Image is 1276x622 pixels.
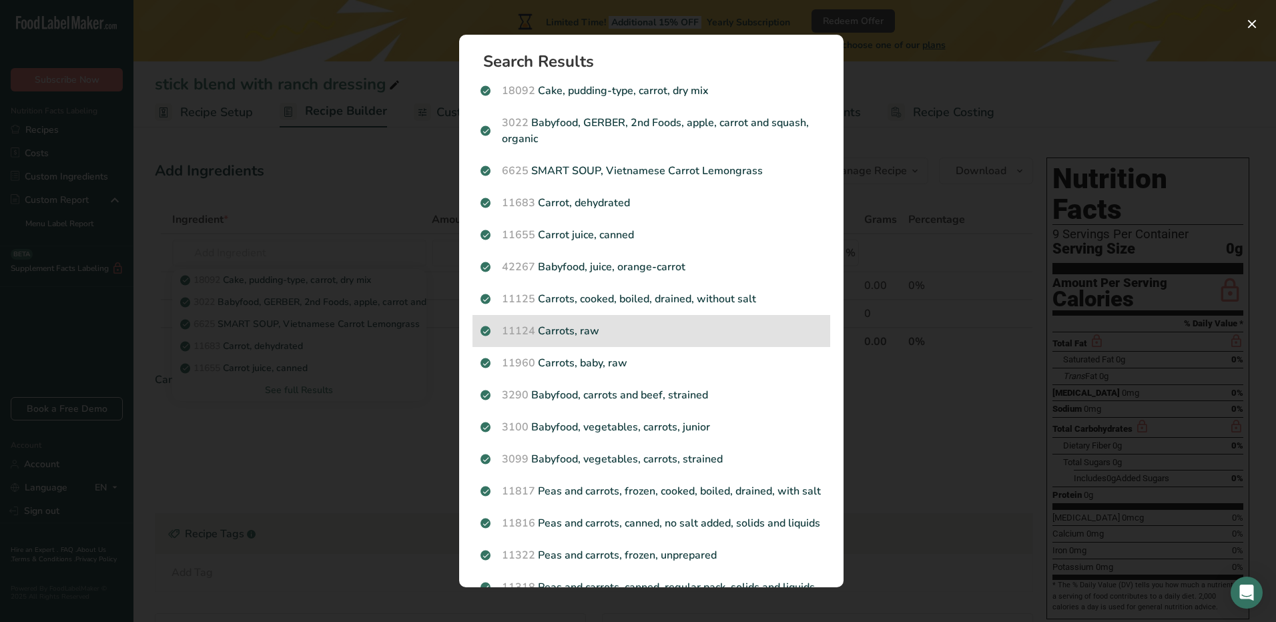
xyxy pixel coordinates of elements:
span: 11318 [502,580,535,595]
p: Peas and carrots, canned, no salt added, solids and liquids [481,515,822,531]
span: 11125 [502,292,535,306]
p: Babyfood, vegetables, carrots, junior [481,419,822,435]
span: 11683 [502,196,535,210]
p: Carrots, baby, raw [481,355,822,371]
span: 3022 [502,115,529,130]
p: Babyfood, GERBER, 2nd Foods, apple, carrot and squash, organic [481,115,822,147]
p: Carrots, cooked, boiled, drained, without salt [481,291,822,307]
span: 18092 [502,83,535,98]
span: 3290 [502,388,529,402]
span: 11817 [502,484,535,499]
p: Babyfood, juice, orange-carrot [481,259,822,275]
span: 3099 [502,452,529,467]
span: 3100 [502,420,529,434]
p: Cake, pudding-type, carrot, dry mix [481,83,822,99]
span: 11816 [502,516,535,531]
span: 11655 [502,228,535,242]
div: Open Intercom Messenger [1231,577,1263,609]
span: 11322 [502,548,535,563]
p: Babyfood, carrots and beef, strained [481,387,822,403]
span: 11124 [502,324,535,338]
span: 6625 [502,164,529,178]
p: Peas and carrots, frozen, cooked, boiled, drained, with salt [481,483,822,499]
p: Carrots, raw [481,323,822,339]
p: Peas and carrots, frozen, unprepared [481,547,822,563]
span: 42267 [502,260,535,274]
p: Babyfood, vegetables, carrots, strained [481,451,822,467]
p: Peas and carrots, canned, regular pack, solids and liquids [481,579,822,595]
p: SMART SOUP, Vietnamese Carrot Lemongrass [481,163,822,179]
h1: Search Results [483,53,830,69]
p: Carrot juice, canned [481,227,822,243]
span: 11960 [502,356,535,370]
p: Carrot, dehydrated [481,195,822,211]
